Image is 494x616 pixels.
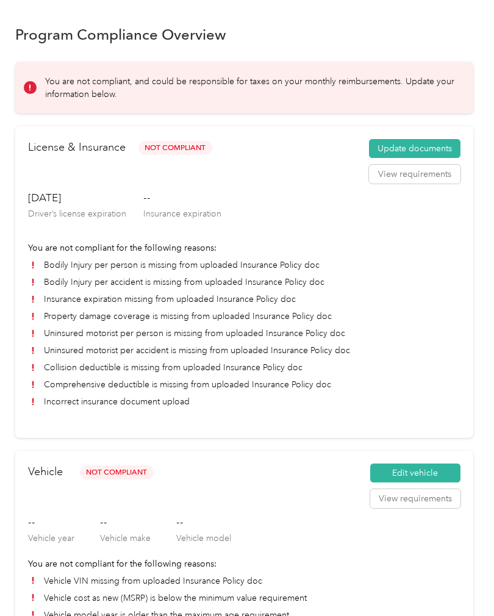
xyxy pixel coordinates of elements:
[15,28,226,41] h1: Program Compliance Overview
[28,344,460,357] li: Uninsured motorist per accident is missing from uploaded Insurance Policy doc
[100,515,151,530] h3: --
[28,395,460,408] li: Incorrect insurance document upload
[138,141,212,155] span: Not Compliant
[28,276,460,288] li: Bodily Injury per accident is missing from uploaded Insurance Policy doc
[369,165,460,184] button: View requirements
[45,75,456,101] p: You are not compliant, and could be responsible for taxes on your monthly reimbursements. Update ...
[28,139,126,156] h2: License & Insurance
[28,532,74,545] p: Vehicle year
[28,575,460,587] li: Vehicle VIN missing from uploaded Insurance Policy doc
[143,190,221,206] h3: --
[28,515,74,530] h3: --
[100,532,151,545] p: Vehicle make
[370,464,460,483] button: Edit vehicle
[28,259,460,271] li: Bodily Injury per person is missing from uploaded Insurance Policy doc
[176,515,231,530] h3: --
[176,532,231,545] p: Vehicle model
[28,557,460,570] p: You are not compliant for the following reasons:
[143,207,221,220] p: Insurance expiration
[28,310,460,323] li: Property damage coverage is missing from uploaded Insurance Policy doc
[28,190,126,206] h3: [DATE]
[28,361,460,374] li: Collision deductible is missing from uploaded Insurance Policy doc
[28,327,460,340] li: Uninsured motorist per person is missing from uploaded Insurance Policy doc
[370,489,460,509] button: View requirements
[369,139,460,159] button: Update documents
[28,207,126,220] p: Driver’s license expiration
[80,465,154,479] span: Not Compliant
[426,548,494,616] iframe: Everlance-gr Chat Button Frame
[28,242,460,254] p: You are not compliant for the following reasons:
[28,293,460,306] li: Insurance expiration missing from uploaded Insurance Policy doc
[28,464,63,480] h2: Vehicle
[28,378,460,391] li: Comprehensive deductible is missing from uploaded Insurance Policy doc
[28,592,460,604] li: Vehicle cost as new (MSRP) is below the minimum value requirement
